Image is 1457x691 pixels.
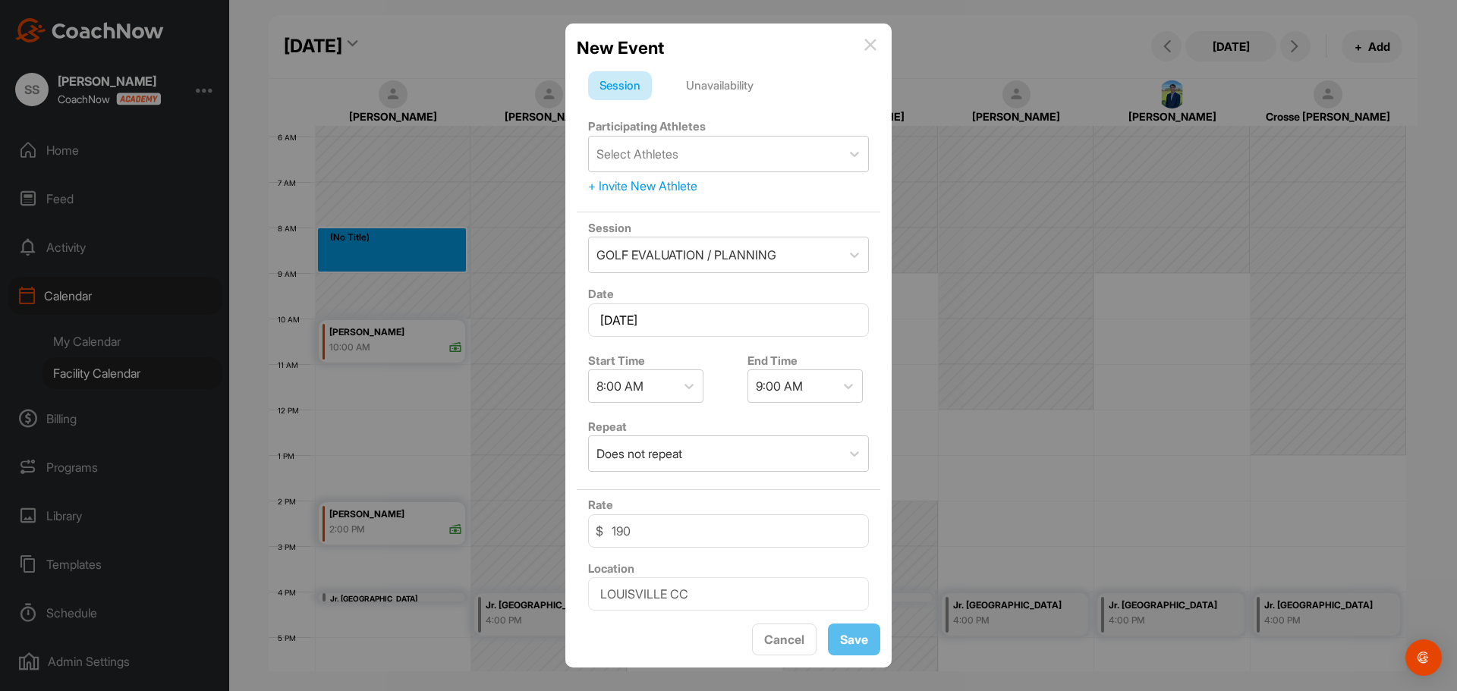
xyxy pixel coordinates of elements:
[588,561,634,576] label: Location
[840,632,868,647] span: Save
[675,71,765,100] div: Unavailability
[588,221,631,235] label: Session
[588,419,627,434] label: Repeat
[588,119,706,133] label: Participating Athletes
[588,287,614,301] label: Date
[756,377,803,395] div: 9:00 AM
[577,35,664,61] h2: New Event
[588,353,645,368] label: Start Time
[596,522,603,540] span: $
[588,303,869,337] input: Select Date
[588,498,613,512] label: Rate
[752,623,817,656] button: Cancel
[596,444,682,463] div: Does not repeat
[828,623,880,656] button: Save
[747,353,798,368] label: End Time
[596,246,776,264] div: GOLF EVALUATION / PLANNING
[864,39,876,51] img: info
[764,632,804,647] span: Cancel
[588,514,869,548] input: 0
[588,71,652,100] div: Session
[588,177,869,195] div: + Invite New Athlete
[1405,639,1442,676] div: Open Intercom Messenger
[596,377,644,395] div: 8:00 AM
[596,145,678,163] div: Select Athletes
